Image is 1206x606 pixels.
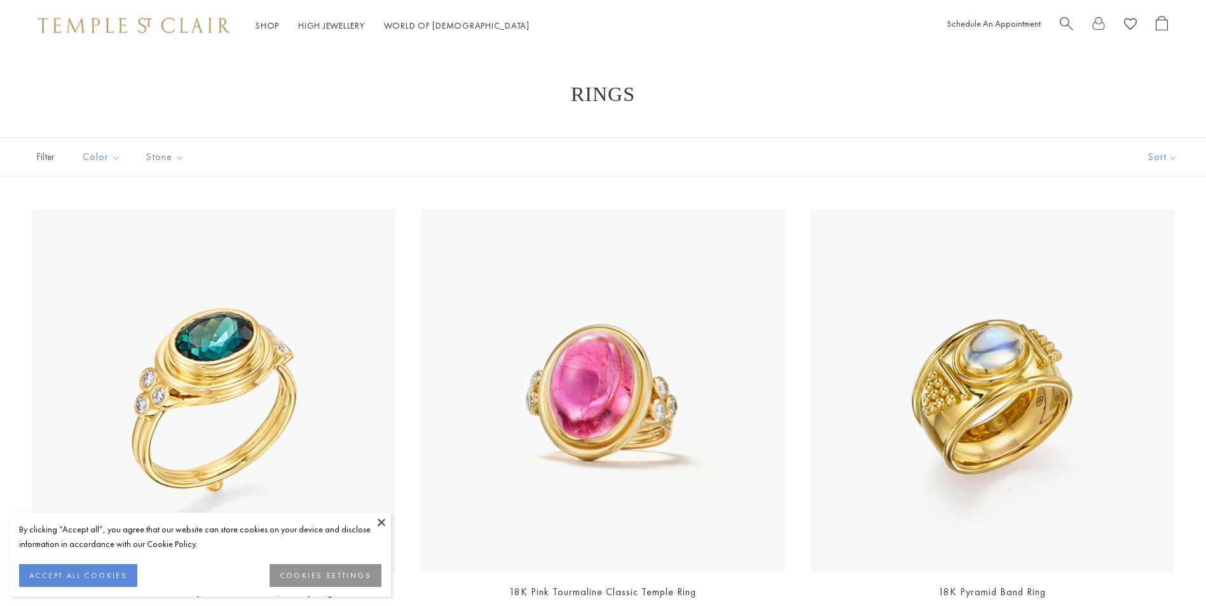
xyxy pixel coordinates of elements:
a: 18K Pyramid Band Ring18K Pyramid Band Ring [811,209,1174,572]
a: View Wishlist [1124,16,1137,36]
button: Show sort by [1120,138,1206,177]
a: ShopShop [256,20,279,31]
button: COOKIES SETTINGS [270,564,381,587]
a: High JewelleryHigh Jewellery [298,20,365,31]
button: Stone [137,143,194,172]
iframe: Gorgias live chat messenger [1142,546,1193,593]
nav: Main navigation [256,18,530,34]
img: Temple St. Clair [38,18,230,33]
a: Open Shopping Bag [1156,16,1168,36]
div: By clicking “Accept all”, you agree that our website can store cookies on your device and disclos... [19,522,381,551]
img: 18K Indicolite Classic Temple Ring [32,209,395,572]
a: World of [DEMOGRAPHIC_DATA]World of [DEMOGRAPHIC_DATA] [384,20,530,31]
span: Stone [140,149,194,165]
a: Search [1060,16,1073,36]
button: ACCEPT ALL COOKIES [19,564,137,587]
span: Color [76,149,130,165]
button: Color [73,143,130,172]
h1: Rings [51,83,1155,105]
img: 18K Pyramid Band Ring [811,209,1174,572]
a: Schedule An Appointment [947,18,1041,29]
a: 18K Pyramid Band Ring [938,585,1046,598]
img: 18K Pink Tourmaline Classic Temple Ring [421,209,785,572]
a: 18K Pink Tourmaline Classic Temple Ring [509,585,696,598]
